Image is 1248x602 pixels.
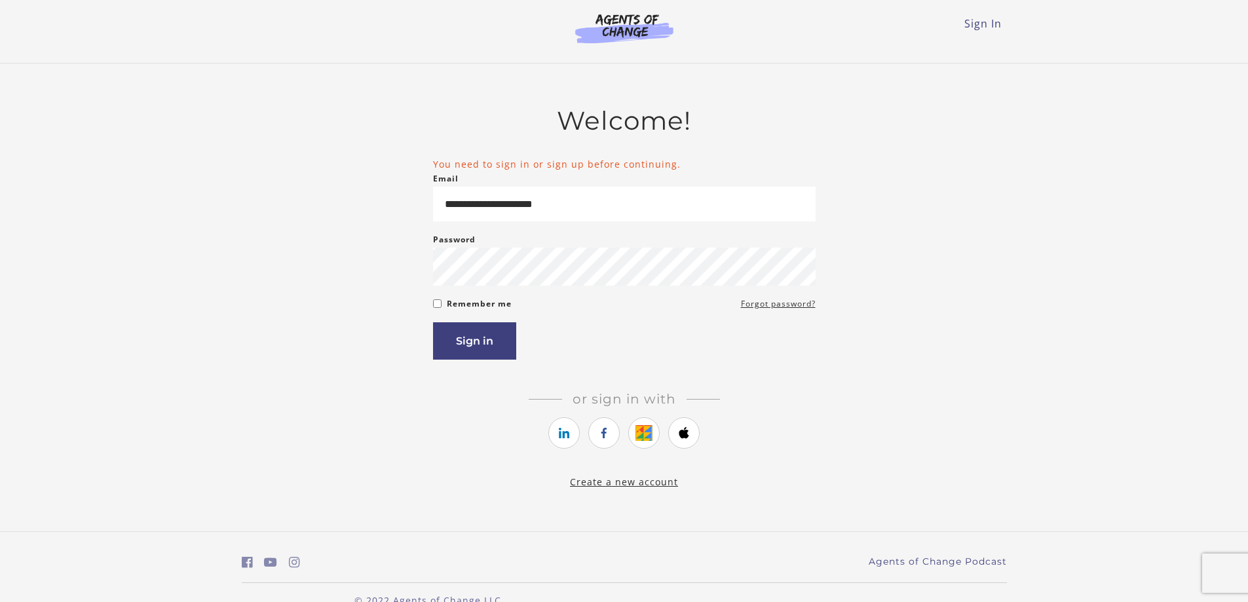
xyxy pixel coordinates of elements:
[433,105,816,136] h2: Welcome!
[289,556,300,569] i: https://www.instagram.com/agentsofchangeprep/ (Open in a new window)
[264,553,277,572] a: https://www.youtube.com/c/AgentsofChangeTestPrepbyMeaganMitchell (Open in a new window)
[433,171,459,187] label: Email
[433,157,816,171] li: You need to sign in or sign up before continuing.
[242,553,253,572] a: https://www.facebook.com/groups/aswbtestprep (Open in a new window)
[433,232,476,248] label: Password
[588,417,620,449] a: https://courses.thinkific.com/users/auth/facebook?ss%5Breferral%5D=&ss%5Buser_return_to%5D=https%...
[242,556,253,569] i: https://www.facebook.com/groups/aswbtestprep (Open in a new window)
[447,296,512,312] label: Remember me
[668,417,700,449] a: https://courses.thinkific.com/users/auth/apple?ss%5Breferral%5D=&ss%5Buser_return_to%5D=https%3A%...
[433,322,516,360] button: Sign in
[628,417,660,449] a: https://courses.thinkific.com/users/auth/google?ss%5Breferral%5D=&ss%5Buser_return_to%5D=https%3A...
[561,13,687,43] img: Agents of Change Logo
[562,391,687,407] span: Or sign in with
[741,296,816,312] a: Forgot password?
[869,555,1007,569] a: Agents of Change Podcast
[570,476,678,488] a: Create a new account
[264,556,277,569] i: https://www.youtube.com/c/AgentsofChangeTestPrepbyMeaganMitchell (Open in a new window)
[964,16,1002,31] a: Sign In
[289,553,300,572] a: https://www.instagram.com/agentsofchangeprep/ (Open in a new window)
[548,417,580,449] a: https://courses.thinkific.com/users/auth/linkedin?ss%5Breferral%5D=&ss%5Buser_return_to%5D=https%...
